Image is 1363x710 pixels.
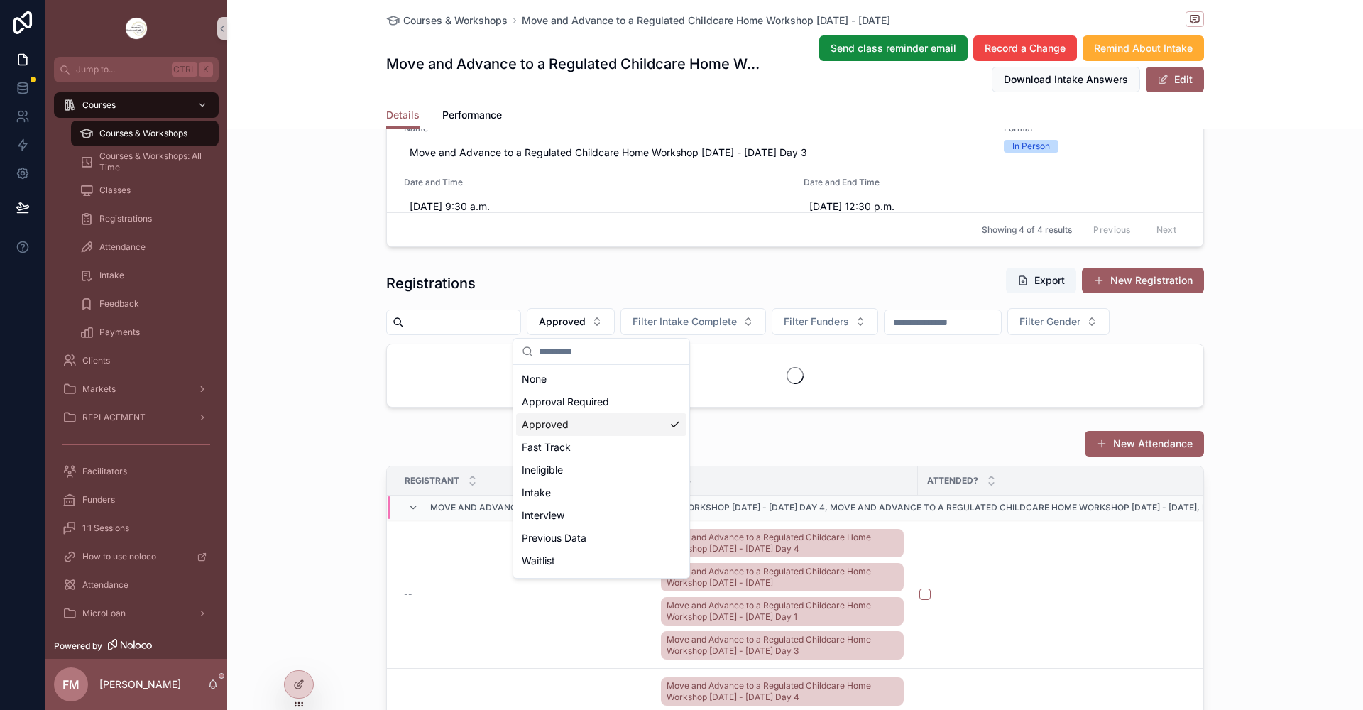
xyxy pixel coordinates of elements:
div: Interview [516,504,686,527]
span: Classes [99,185,131,196]
div: Suggestions [513,365,689,578]
div: Previous Data [516,527,686,550]
a: Move and Advance to a Regulated Childcare Home Workshop [DATE] - [DATE] Day 1 [661,597,904,626]
span: Move and Advance to a Regulated Childcare Home Workshop [DATE] - [DATE] Day 3 [410,146,981,160]
span: Filter Funders [784,315,849,329]
span: Facilitators [82,466,127,477]
button: Export [1006,268,1076,293]
span: [DATE] 9:30 a.m. [410,200,781,214]
span: Send class reminder email [831,41,956,55]
a: Intake [71,263,219,288]
span: Courses & Workshops: All Time [99,151,204,173]
span: Move and Advance to a Regulated Childcare Home Workshop [DATE] - [DATE] Day 4 [667,532,898,555]
span: Record a Change [985,41,1066,55]
div: Waitlisted from Previous Cohort [516,572,686,609]
a: Feedback [71,291,219,317]
a: Move and Advance to a Regulated Childcare Home Workshop [DATE] - [DATE] [522,13,890,28]
span: Attendance [82,579,128,591]
a: REPLACEMENT [54,405,219,430]
span: Showing 4 of 4 results [982,224,1072,236]
a: -- [404,589,644,600]
a: Move and Advance to a Regulated Childcare Home Workshop [DATE] - [DATE] [661,563,904,591]
a: Move and Advance to a Regulated Childcare Home Workshop [DATE] - [DATE] Day 4Move and Advance to ... [661,526,909,662]
span: K [200,64,212,75]
span: Attendance [99,241,146,253]
span: Courses & Workshops [403,13,508,28]
a: Courses & Workshops [386,13,508,28]
span: Move and Advance to a Regulated Childcare Home Workshop [DATE] - [DATE] Day 3 [667,634,898,657]
span: FM [62,676,80,693]
a: Markets [54,376,219,402]
span: Move and Advance to a Regulated Childcare Home Workshop [DATE] - [DATE] Day 4 [667,680,898,703]
span: -- [404,589,412,600]
a: Classes [71,177,219,203]
a: Registrations [71,206,219,231]
button: Record a Change [973,35,1077,61]
span: Remind About Intake [1094,41,1193,55]
button: Select Button [620,308,766,335]
p: [PERSON_NAME] [99,677,181,692]
a: Attendance [54,572,219,598]
span: Attended? [927,475,978,486]
a: Payments [71,319,219,345]
a: Courses & Workshops: All Time [71,149,219,175]
a: Courses & Workshops [71,121,219,146]
span: Date and Time [404,177,787,188]
a: New Attendance [1085,431,1204,457]
span: Filter Intake Complete [633,315,737,329]
span: Performance [442,108,502,122]
div: In Person [1012,140,1050,153]
span: How to use noloco [82,551,156,562]
div: None [516,368,686,390]
span: Courses & Workshops [99,128,187,139]
button: Select Button [527,308,615,335]
div: Approval Required [516,390,686,413]
button: Select Button [772,308,878,335]
span: Filter Gender [1019,315,1080,329]
span: Date and End Time [804,177,1186,188]
a: How to use noloco [54,544,219,569]
a: Performance [442,102,502,131]
a: Details [386,102,420,129]
span: Registrant [405,475,459,486]
button: Jump to...CtrlK [54,57,219,82]
img: App logo [125,17,148,40]
span: Ctrl [172,62,197,77]
span: [DATE] 12:30 p.m. [809,200,1181,214]
span: REPLACEMENT [82,412,146,423]
span: Courses [82,99,116,111]
a: Facilitators [54,459,219,484]
span: Intake [99,270,124,281]
span: 1:1 Sessions [82,523,129,534]
span: Markets [82,383,116,395]
span: Funders [82,494,115,506]
span: Payments [99,327,140,338]
button: Download Intake Answers [992,67,1140,92]
div: scrollable content [45,82,227,633]
h1: Move and Advance to a Regulated Childcare Home Workshop [DATE] - [DATE] [386,54,761,74]
span: Jump to... [76,64,166,75]
h1: Registrations [386,273,476,293]
a: Attendance [71,234,219,260]
span: Powered by [54,640,102,652]
span: MicroLoan [82,608,126,619]
span: Registrations [99,213,152,224]
button: Remind About Intake [1083,35,1204,61]
a: Move and Advance to a Regulated Childcare Home Workshop [DATE] - [DATE] Day 3 [661,631,904,660]
a: 1:1 Sessions [54,515,219,541]
button: Select Button [1007,308,1110,335]
a: Funders [54,487,219,513]
a: Clients [54,348,219,373]
a: NameMove and Advance to a Regulated Childcare Home Workshop [DATE] - [DATE] Day 3FormatIn PersonD... [387,102,1203,296]
div: Ineligible [516,459,686,481]
span: Clients [82,355,110,366]
a: Move and Advance to a Regulated Childcare Home Workshop [DATE] - [DATE] Day 4 [661,677,904,706]
span: Details [386,108,420,122]
a: Move and Advance to a Regulated Childcare Home Workshop [DATE] - [DATE] Day 4 [661,529,904,557]
button: New Registration [1082,268,1204,293]
div: Waitlist [516,550,686,572]
span: Move and Advance to a Regulated Childcare Home Workshop [DATE] - [DATE] Day 1 [667,600,898,623]
div: Intake [516,481,686,504]
a: MicroLoan [54,601,219,626]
